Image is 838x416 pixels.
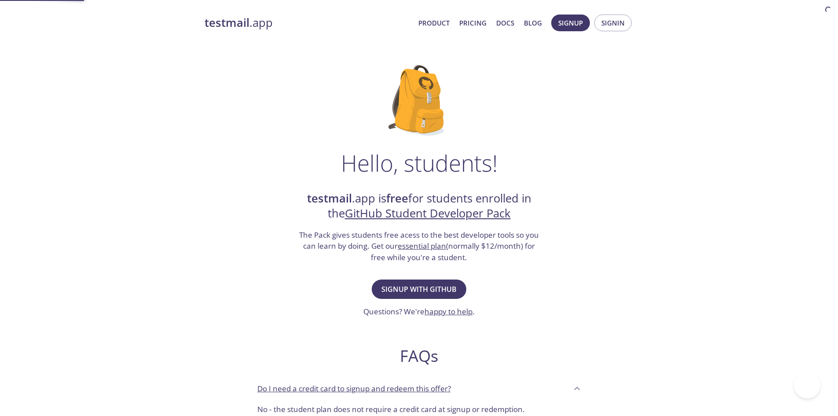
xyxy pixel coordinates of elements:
[345,206,511,221] a: GitHub Student Developer Pack
[205,15,411,30] a: testmail.app
[551,15,590,31] button: Signup
[250,346,588,366] h2: FAQs
[424,306,472,317] a: happy to help
[257,404,581,415] p: No - the student plan does not require a credit card at signup or redemption.
[381,283,457,295] span: Signup with GitHub
[418,17,450,29] a: Product
[363,306,475,317] h3: Questions? We're .
[794,372,820,398] iframe: Help Scout Beacon - Open
[298,191,540,221] h2: .app is for students enrolled in the
[307,191,352,206] strong: testmail
[496,17,514,29] a: Docs
[250,376,588,400] div: Do I need a credit card to signup and redeem this offer?
[601,17,625,29] span: Signin
[398,241,446,251] a: essential plan
[298,229,540,263] h3: The Pack gives students free acess to the best developer tools so you can learn by doing. Get our...
[386,191,408,206] strong: free
[372,280,466,299] button: Signup with GitHub
[205,15,249,30] strong: testmail
[459,17,487,29] a: Pricing
[388,65,450,136] img: github-student-backpack.png
[524,17,542,29] a: Blog
[594,15,632,31] button: Signin
[558,17,583,29] span: Signup
[257,383,451,394] p: Do I need a credit card to signup and redeem this offer?
[341,150,498,176] h1: Hello, students!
